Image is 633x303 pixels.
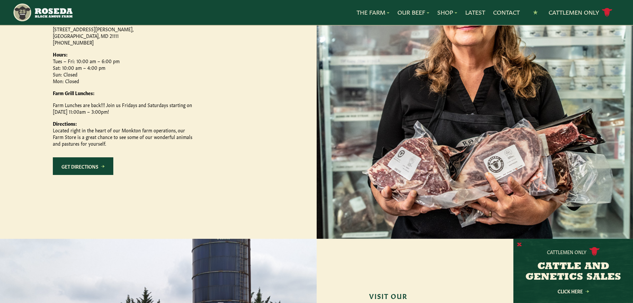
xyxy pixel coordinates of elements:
strong: Directions: [53,120,77,127]
button: X [517,241,522,248]
strong: Hours: [53,51,67,58]
a: Click Here [543,289,603,293]
a: Shop [437,8,457,17]
h3: CATTLE AND GENETICS SALES [522,261,625,283]
a: Get Directions [53,157,113,175]
p: Tues – Fri: 10:00 am – 6:00 pm Sat: 10:00 am – 4:00 pm Sun: Closed Mon: Closed [53,51,192,84]
img: https://roseda.com/wp-content/uploads/2021/05/roseda-25-header.png [13,3,72,22]
p: Cattlemen Only [547,248,586,255]
a: Contact [493,8,520,17]
a: Our Beef [397,8,429,17]
a: Cattlemen Only [549,7,612,18]
a: Latest [465,8,485,17]
p: Located right in the heart of our Monkton farm operations, our Farm Store is a great chance to se... [53,120,192,147]
p: Farm Lunches are back!!! Join us Fridays and Saturdays starting on [DATE] 11:00am – 3:00pm! [53,101,192,115]
strong: Farm Grill Lunches: [53,89,94,96]
img: cattle-icon.svg [589,247,600,256]
a: The Farm [357,8,389,17]
h6: Visit Our [369,292,580,299]
p: [STREET_ADDRESS][PERSON_NAME], [GEOGRAPHIC_DATA], MD 21111 [PHONE_NUMBER] [53,26,192,46]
